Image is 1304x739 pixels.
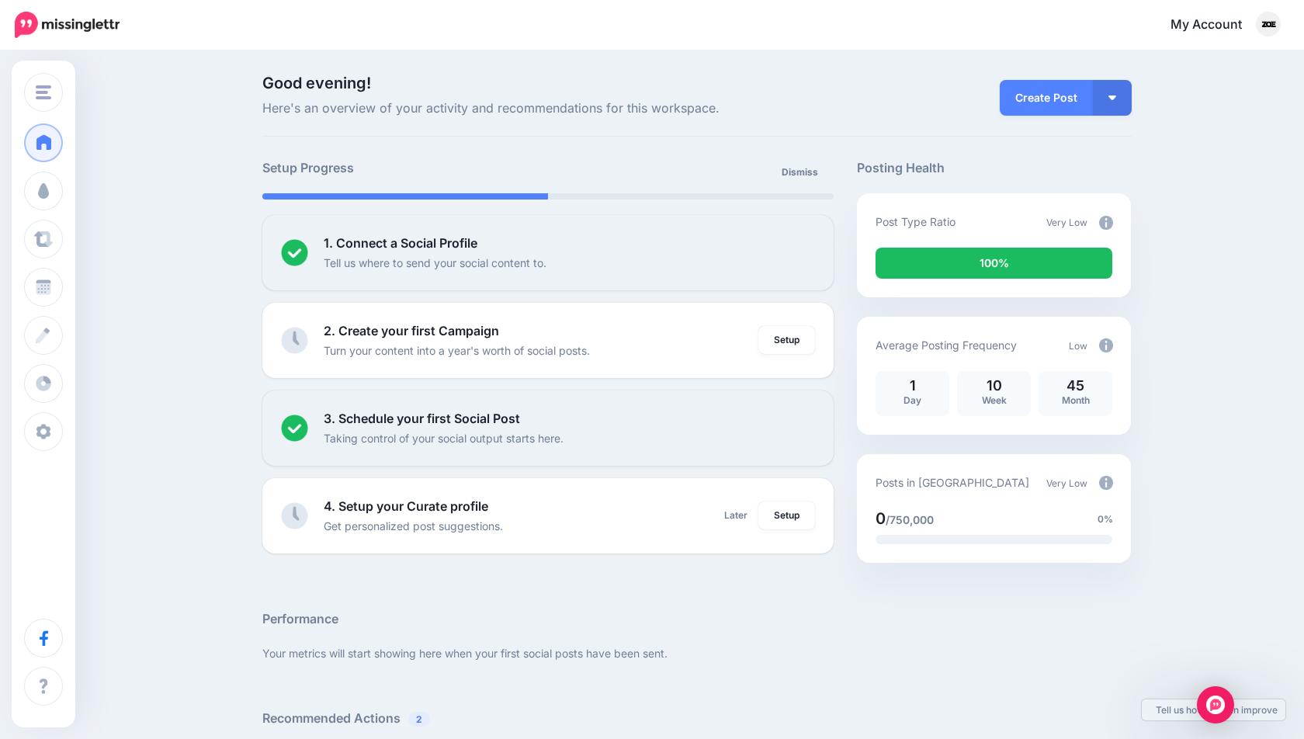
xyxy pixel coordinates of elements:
[758,501,815,529] a: Setup
[1108,95,1116,100] img: arrow-down-white.png
[1046,477,1087,489] span: Very Low
[883,379,942,393] p: 1
[1000,80,1093,116] a: Create Post
[262,644,1132,662] p: Your metrics will start showing here when your first social posts have been sent.
[1046,217,1087,228] span: Very Low
[324,254,546,272] p: Tell us where to send your social content to.
[982,394,1007,406] span: Week
[281,327,308,354] img: clock-grey.png
[324,235,477,251] b: 1. Connect a Social Profile
[1098,512,1113,527] span: 0%
[262,609,1132,629] h5: Performance
[876,213,955,231] p: Post Type Ratio
[758,326,815,354] a: Setup
[876,248,1112,279] div: 100% of your posts in the last 30 days were manually created (i.e. were not from Drip Campaigns o...
[876,509,886,528] span: 0
[281,415,308,442] img: checked-circle.png
[903,394,921,406] span: Day
[857,158,1131,178] h5: Posting Health
[1069,340,1087,352] span: Low
[1099,216,1113,230] img: info-circle-grey.png
[324,323,499,338] b: 2. Create your first Campaign
[281,239,308,266] img: checked-circle.png
[324,498,488,514] b: 4. Setup your Curate profile
[1099,476,1113,490] img: info-circle-grey.png
[876,336,1017,354] p: Average Posting Frequency
[1142,699,1285,720] a: Tell us how we can improve
[15,12,120,38] img: Missinglettr
[1062,394,1090,406] span: Month
[1197,686,1234,723] div: Open Intercom Messenger
[965,379,1023,393] p: 10
[715,501,757,529] a: Later
[262,74,371,92] span: Good evening!
[1099,338,1113,352] img: info-circle-grey.png
[1046,379,1105,393] p: 45
[281,502,308,529] img: clock-grey.png
[324,411,520,426] b: 3. Schedule your first Social Post
[886,513,934,526] span: /750,000
[408,712,430,727] span: 2
[324,342,590,359] p: Turn your content into a year's worth of social posts.
[36,85,51,99] img: menu.png
[262,709,1132,728] h5: Recommended Actions
[324,517,503,535] p: Get personalized post suggestions.
[772,158,827,186] a: Dismiss
[262,158,548,178] h5: Setup Progress
[324,429,564,447] p: Taking control of your social output starts here.
[876,474,1029,491] p: Posts in [GEOGRAPHIC_DATA]
[1155,6,1281,44] a: My Account
[262,99,834,119] span: Here's an overview of your activity and recommendations for this workspace.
